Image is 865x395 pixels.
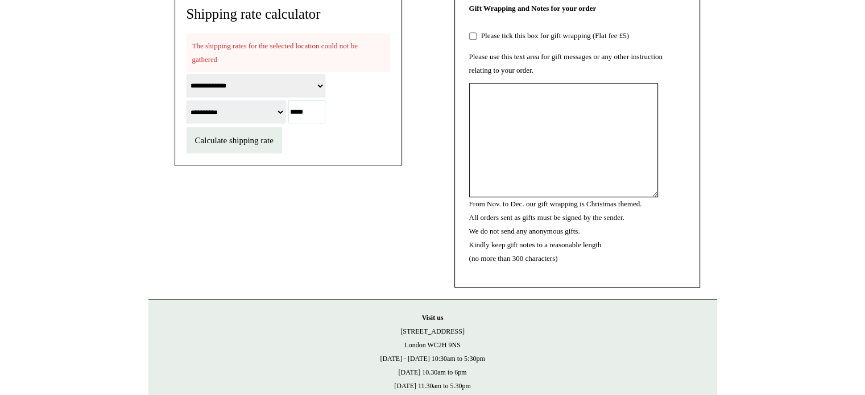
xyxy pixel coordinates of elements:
[469,52,663,74] label: Please use this text area for gift messages or any other instruction relating to your order.
[288,100,325,123] input: Postcode
[195,136,274,145] span: Calculate shipping rate
[187,6,390,23] h4: Shipping rate calculator
[187,72,390,153] form: select location
[187,34,390,72] div: The shipping rates for the selected location could not be gathered
[187,127,282,153] button: Calculate shipping rate
[478,31,629,40] label: Please tick this box for gift wrapping (Flat fee £5)
[469,4,597,13] strong: Gift Wrapping and Notes for your order
[422,314,444,322] strong: Visit us
[469,199,642,263] label: From Nov. to Dec. our gift wrapping is Christmas themed. All orders sent as gifts must be signed ...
